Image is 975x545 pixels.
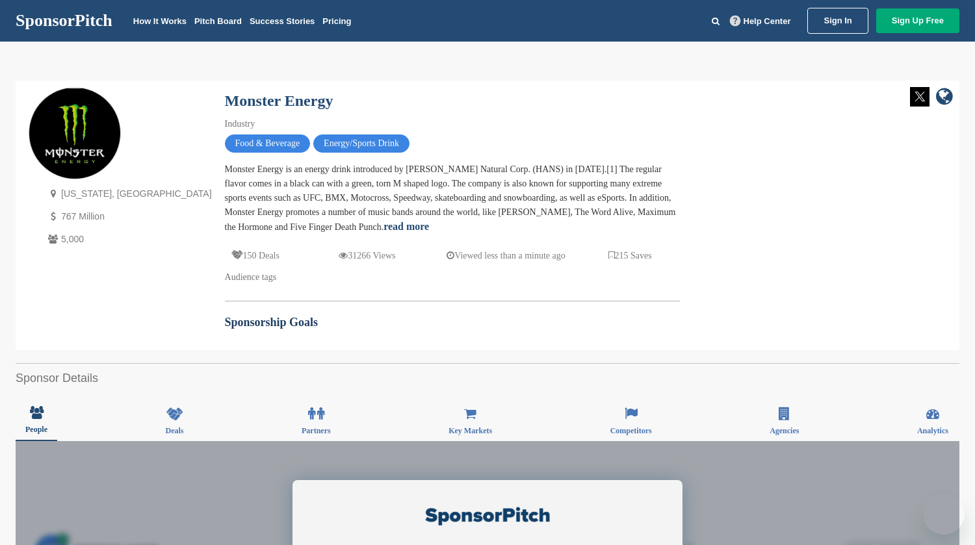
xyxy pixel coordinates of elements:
span: People [25,425,47,433]
p: 767 Million [45,209,212,225]
p: [US_STATE], [GEOGRAPHIC_DATA] [45,186,212,202]
span: Analytics [917,427,948,435]
span: Food & Beverage [225,134,311,153]
span: Key Markets [448,427,492,435]
img: Twitter white [910,87,929,107]
a: How It Works [133,16,187,26]
p: 150 Deals [231,247,279,264]
a: Sign In [807,8,868,34]
span: Deals [166,427,184,435]
p: Viewed less than a minute ago [447,247,565,264]
div: Audience tags [225,270,680,285]
a: Pitch Board [194,16,242,26]
div: Industry [225,117,680,131]
a: Sign Up Free [876,8,959,33]
img: Sponsorpitch & Monster Energy [29,88,120,179]
a: Help Center [727,14,794,29]
span: Partners [302,427,331,435]
span: Agencies [770,427,799,435]
span: Energy/Sports Drink [313,134,409,153]
h2: Sponsorship Goals [225,314,680,331]
span: Competitors [610,427,652,435]
p: 31266 Views [339,247,395,264]
a: company link [936,87,953,108]
div: Monster Energy is an energy drink introduced by [PERSON_NAME] Natural Corp. (HANS) in [DATE].[1] ... [225,162,680,234]
a: Success Stories [250,16,315,26]
a: SponsorPitch [16,12,112,29]
a: Monster Energy [225,92,333,109]
a: Pricing [322,16,351,26]
p: 215 Saves [608,247,652,264]
p: 5,000 [45,231,212,247]
h2: Sponsor Details [16,370,959,387]
a: read more [383,221,429,232]
iframe: Button to launch messaging window [923,493,965,535]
